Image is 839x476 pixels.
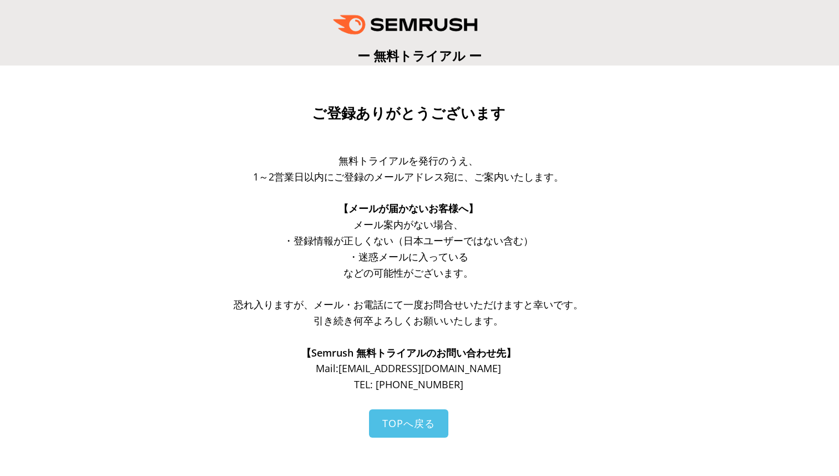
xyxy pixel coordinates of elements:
span: Mail: [EMAIL_ADDRESS][DOMAIN_NAME] [316,362,501,375]
span: 【メールが届かないお客様へ】 [338,202,478,215]
span: メール案内がない場合、 [353,218,463,231]
span: ・迷惑メールに入っている [348,250,468,263]
a: TOPへ戻る [369,409,448,438]
span: TOPへ戻る [382,417,435,430]
span: TEL: [PHONE_NUMBER] [354,378,463,391]
span: 恐れ入りますが、メール・お電話にて一度お問合せいただけますと幸いです。 [234,298,583,311]
span: 無料トライアルを発行のうえ、 [338,154,478,167]
span: などの可能性がございます。 [343,266,473,279]
span: 1～2営業日以内にご登録のメールアドレス宛に、ご案内いたします。 [253,170,564,183]
span: ご登録ありがとうございます [312,105,506,122]
span: ・登録情報が正しくない（日本ユーザーではない含む） [284,234,533,247]
span: ー 無料トライアル ー [357,47,482,64]
span: 引き続き何卒よろしくお願いいたします。 [314,314,503,327]
span: 【Semrush 無料トライアルのお問い合わせ先】 [301,346,516,359]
